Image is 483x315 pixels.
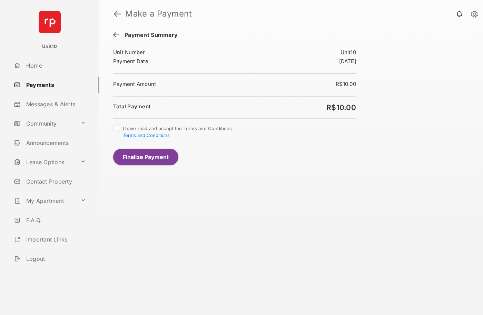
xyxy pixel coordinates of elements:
[11,135,99,151] a: Announcements
[11,115,78,132] a: Community
[123,132,170,138] button: I have read and accept the Terms and Conditions.
[11,77,99,93] a: Payments
[11,57,99,74] a: Home
[11,154,78,170] a: Lease Options
[11,212,99,228] a: F.A.Q.
[11,250,99,267] a: Logout
[125,10,192,18] strong: Make a Payment
[11,173,99,190] a: Contact Property
[11,231,89,248] a: Important Links
[121,32,178,39] span: Payment Summary
[11,193,78,209] a: My Apartment
[123,126,234,138] span: I have read and accept the Terms and Conditions.
[11,96,99,112] a: Messages & Alerts
[42,43,57,50] p: Unit10
[39,11,61,33] img: svg+xml;base64,PHN2ZyB4bWxucz0iaHR0cDovL3d3dy53My5vcmcvMjAwMC9zdmciIHdpZHRoPSI2NCIgaGVpZ2h0PSI2NC...
[113,149,178,165] button: Finalize Payment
